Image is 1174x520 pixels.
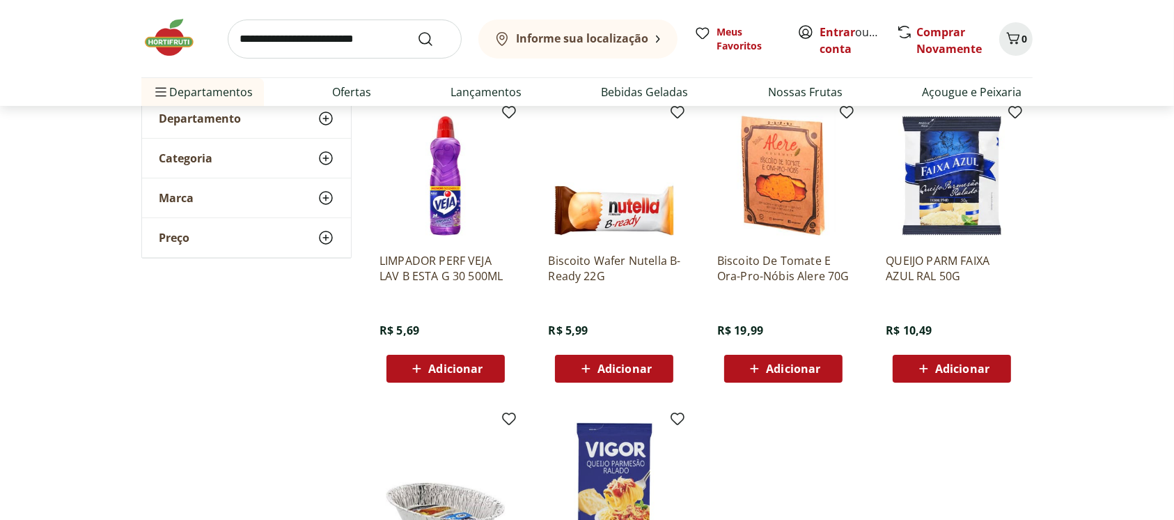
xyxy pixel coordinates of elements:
a: Meus Favoritos [694,25,781,53]
button: Menu [152,75,169,109]
span: ou [820,24,882,57]
button: Carrinho [999,22,1033,56]
span: Adicionar [766,363,820,374]
span: Departamentos [152,75,253,109]
span: Departamento [159,112,241,125]
button: Adicionar [724,355,843,383]
input: search [228,20,462,59]
button: Departamento [142,99,351,138]
span: Adicionar [428,363,483,374]
button: Adicionar [386,355,505,383]
span: 0 [1022,32,1027,45]
span: Categoria [159,151,212,165]
a: QUEIJO PARM FAIXA AZUL RAL 50G [886,253,1018,284]
b: Informe sua localização [516,31,648,46]
a: Entrar [820,24,855,40]
img: LIMPADOR PERF VEJA LAV B ESTA G 30 500ML [379,109,512,242]
button: Informe sua localização [478,20,678,59]
img: Biscoito Wafer Nutella B-Ready 22G [548,109,680,242]
a: Biscoito Wafer Nutella B-Ready 22G [548,253,680,284]
span: Meus Favoritos [717,25,781,53]
span: R$ 5,69 [379,323,419,338]
span: Preço [159,231,189,245]
a: Ofertas [332,84,371,100]
button: Marca [142,178,351,217]
img: QUEIJO PARM FAIXA AZUL RAL 50G [886,109,1018,242]
button: Preço [142,218,351,257]
a: Nossas Frutas [768,84,843,100]
a: Bebidas Geladas [602,84,689,100]
button: Adicionar [555,355,673,383]
span: Adicionar [597,363,652,374]
span: Marca [159,191,194,205]
span: Adicionar [935,363,989,374]
a: Açougue e Peixaria [922,84,1022,100]
span: R$ 19,99 [717,323,763,338]
button: Categoria [142,139,351,178]
button: Submit Search [417,31,451,47]
img: Hortifruti [141,17,211,59]
a: Comprar Novamente [916,24,982,56]
a: Biscoito De Tomate E Ora-Pro-Nóbis Alere 70G [717,253,850,284]
img: Biscoito De Tomate E Ora-Pro-Nóbis Alere 70G [717,109,850,242]
a: LIMPADOR PERF VEJA LAV B ESTA G 30 500ML [379,253,512,284]
a: Criar conta [820,24,896,56]
button: Adicionar [893,355,1011,383]
span: R$ 10,49 [886,323,932,338]
span: R$ 5,99 [548,323,588,338]
a: Lançamentos [451,84,522,100]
